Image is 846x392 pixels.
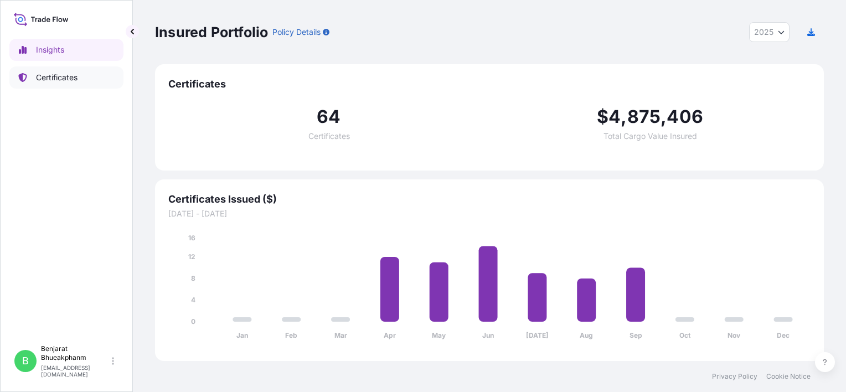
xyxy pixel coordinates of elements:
[580,331,593,339] tspan: Aug
[41,344,110,362] p: Benjarat Bhueakphanm
[155,23,268,41] p: Insured Portfolio
[754,27,773,38] span: 2025
[168,208,811,219] span: [DATE] - [DATE]
[272,27,321,38] p: Policy Details
[679,331,691,339] tspan: Oct
[608,108,621,126] span: 4
[188,252,195,261] tspan: 12
[777,331,790,339] tspan: Dec
[317,108,341,126] span: 64
[482,331,494,339] tspan: Jun
[285,331,297,339] tspan: Feb
[526,331,549,339] tspan: [DATE]
[236,331,248,339] tspan: Jan
[334,331,347,339] tspan: Mar
[384,331,396,339] tspan: Apr
[191,317,195,326] tspan: 0
[308,132,350,140] span: Certificates
[191,274,195,282] tspan: 8
[603,132,697,140] span: Total Cargo Value Insured
[168,193,811,206] span: Certificates Issued ($)
[728,331,741,339] tspan: Nov
[627,108,661,126] span: 875
[22,355,29,367] span: B
[168,78,811,91] span: Certificates
[661,108,667,126] span: ,
[9,39,123,61] a: Insights
[36,72,78,83] p: Certificates
[41,364,110,378] p: [EMAIL_ADDRESS][DOMAIN_NAME]
[9,66,123,89] a: Certificates
[188,234,195,242] tspan: 16
[667,108,703,126] span: 406
[621,108,627,126] span: ,
[712,372,757,381] a: Privacy Policy
[432,331,446,339] tspan: May
[36,44,64,55] p: Insights
[766,372,811,381] a: Cookie Notice
[191,296,195,304] tspan: 4
[630,331,642,339] tspan: Sep
[749,22,790,42] button: Year Selector
[597,108,608,126] span: $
